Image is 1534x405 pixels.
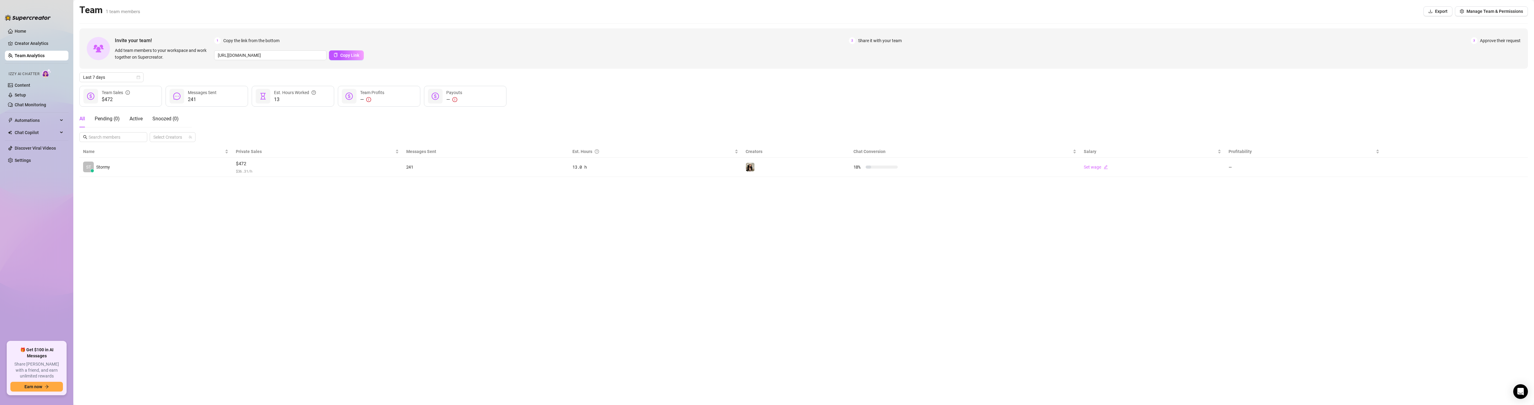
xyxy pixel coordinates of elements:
[188,90,217,95] span: Messages Sent
[152,116,179,122] span: Snoozed ( 0 )
[83,148,224,155] span: Name
[345,93,353,100] span: dollar-circle
[1435,9,1448,14] span: Export
[83,135,87,139] span: search
[329,50,364,60] button: Copy Link
[137,75,140,79] span: calendar
[8,130,12,135] img: Chat Copilot
[340,53,359,58] span: Copy Link
[115,37,214,44] span: Invite your team!
[15,29,26,34] a: Home
[236,149,262,154] span: Private Sales
[102,96,130,103] span: $472
[10,347,63,359] span: 🎁 Get $100 in AI Messages
[452,97,457,102] span: exclamation-circle
[742,146,850,158] th: Creators
[8,118,13,123] span: thunderbolt
[1471,37,1477,44] span: 3
[432,93,439,100] span: dollar-circle
[849,37,856,44] span: 2
[406,164,565,170] div: 241
[15,38,64,48] a: Creator Analytics
[259,93,267,100] span: hourglass
[595,148,599,155] span: question-circle
[79,4,140,16] h2: Team
[42,69,51,78] img: AI Chatter
[312,89,316,96] span: question-circle
[236,160,399,167] span: $472
[366,97,371,102] span: exclamation-circle
[406,149,436,154] span: Messages Sent
[15,83,30,88] a: Content
[102,89,130,96] div: Team Sales
[15,53,45,58] a: Team Analytics
[87,93,94,100] span: dollar-circle
[15,128,58,137] span: Chat Copilot
[15,93,26,97] a: Setup
[173,93,181,100] span: message
[1225,158,1383,177] td: —
[126,89,130,96] span: info-circle
[95,115,120,122] div: Pending ( 0 )
[10,382,63,392] button: Earn nowarrow-right
[1513,384,1528,399] div: Open Intercom Messenger
[15,102,46,107] a: Chat Monitoring
[188,135,192,139] span: team
[214,37,221,44] span: 1
[853,164,863,170] span: 18 %
[1084,165,1108,170] a: Set wageedit
[96,164,110,170] span: Stormy
[10,361,63,379] span: Share [PERSON_NAME] with a friend, and earn unlimited rewards
[1104,165,1108,169] span: edit
[1460,9,1464,13] span: setting
[360,90,384,95] span: Team Profits
[1229,149,1252,154] span: Profitability
[1466,9,1523,14] span: Manage Team & Permissions
[115,47,212,60] span: Add team members to your workspace and work together on Supercreator.
[83,73,140,82] span: Last 7 days
[15,115,58,125] span: Automations
[572,148,733,155] div: Est. Hours
[5,15,51,21] img: logo-BBDzfeDw.svg
[446,96,462,103] div: —
[86,164,91,170] span: ST
[15,146,56,151] a: Discover Viral Videos
[274,96,316,103] span: 13
[853,149,886,154] span: Chat Conversion
[236,168,399,174] span: $ 36.31 /h
[1455,6,1528,16] button: Manage Team & Permissions
[858,37,902,44] span: Share it with your team
[15,158,31,163] a: Settings
[24,384,42,389] span: Earn now
[45,385,49,389] span: arrow-right
[188,96,217,103] span: 241
[274,89,316,96] div: Est. Hours Worked
[1480,37,1521,44] span: Approve their request
[106,9,140,14] span: 1 team members
[360,96,384,103] div: —
[79,146,232,158] th: Name
[1428,9,1433,13] span: download
[79,115,85,122] div: All
[130,116,143,122] span: Active
[223,37,279,44] span: Copy the link from the bottom
[572,164,738,170] div: 13.0 h
[9,71,39,77] span: Izzy AI Chatter
[1423,6,1452,16] button: Export
[334,53,338,57] span: copy
[746,163,754,171] img: Stormy
[446,90,462,95] span: Payouts
[1084,149,1096,154] span: Salary
[89,134,139,140] input: Search members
